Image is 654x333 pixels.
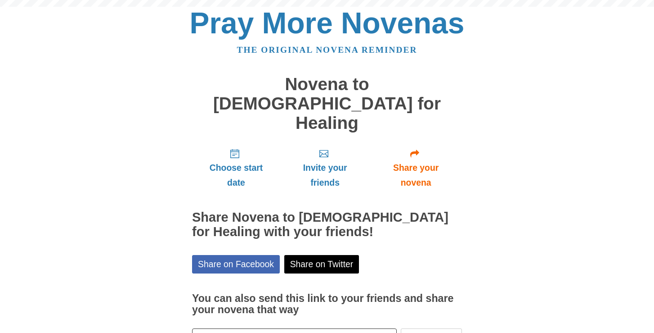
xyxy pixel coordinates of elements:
a: Share on Twitter [284,255,359,274]
span: Share your novena [379,160,453,190]
a: Choose start date [192,141,280,195]
a: The original novena reminder [237,45,417,55]
a: Pray More Novenas [190,6,465,40]
a: Invite your friends [280,141,370,195]
h3: You can also send this link to your friends and share your novena that way [192,293,462,316]
span: Invite your friends [289,160,361,190]
span: Choose start date [201,160,271,190]
a: Share on Facebook [192,255,280,274]
h2: Share Novena to [DEMOGRAPHIC_DATA] for Healing with your friends! [192,210,462,239]
a: Share your novena [370,141,462,195]
h1: Novena to [DEMOGRAPHIC_DATA] for Healing [192,75,462,132]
